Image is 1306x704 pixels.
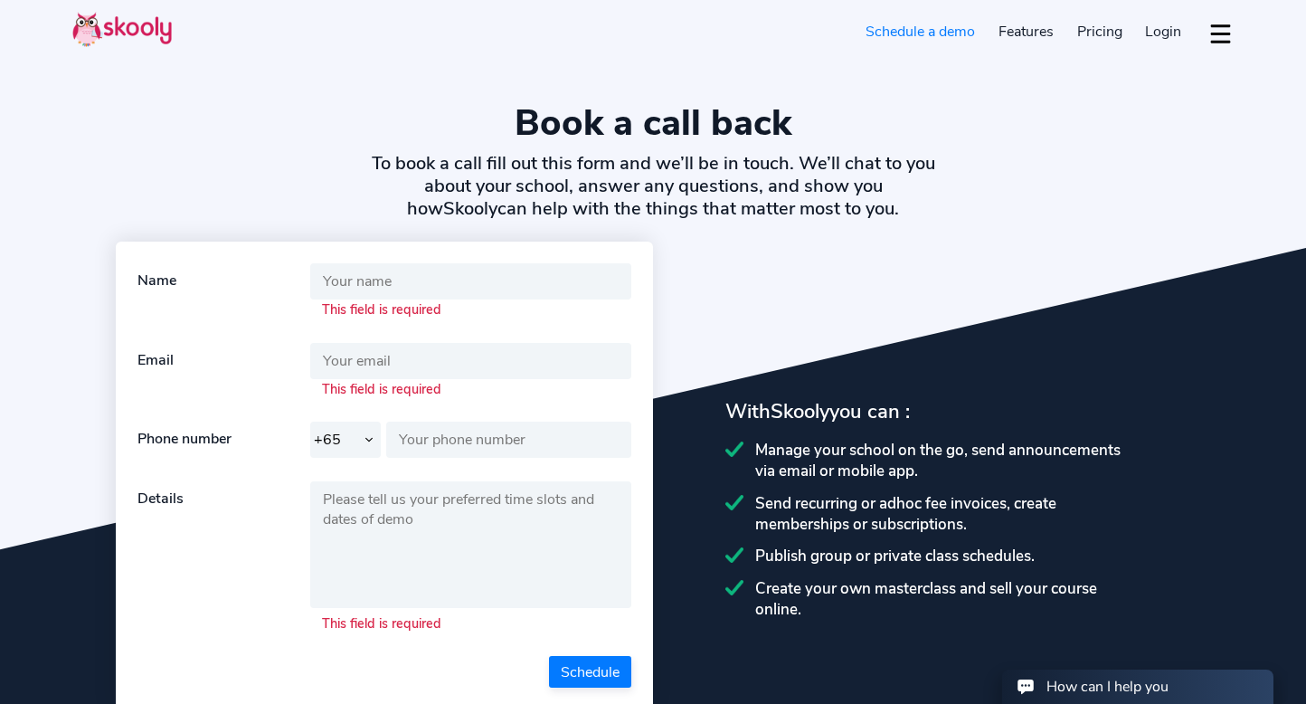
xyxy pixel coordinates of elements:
h1: Book a call back [72,101,1234,145]
input: Your name [310,263,631,300]
span: Pricing [1077,22,1122,42]
button: dropdown menu [1207,13,1234,54]
div: This field is required [310,614,453,633]
div: Name [137,263,310,319]
div: Create your own masterclass and sell your course online. [725,578,1190,620]
span: Skooly [443,196,497,221]
div: Send recurring or adhoc fee invoices, create memberships or subscriptions. [725,493,1190,535]
div: Details [137,481,310,633]
span: Skooly [771,398,829,425]
div: Manage your school on the go, send announcements via email or mobile app. [725,440,1190,481]
input: Your email [310,343,631,379]
div: With you can : [725,398,1190,425]
a: Login [1133,17,1193,46]
h2: To book a call fill out this form and we’ll be in touch. We’ll chat to you about your school, ans... [363,152,943,220]
span: Login [1145,22,1181,42]
button: Schedule [549,656,631,688]
div: This field is required [310,300,453,319]
div: This field is required [310,380,453,398]
div: Publish group or private class schedules. [725,546,1190,566]
a: Pricing [1065,17,1134,46]
div: Email [137,343,310,399]
div: Phone number [137,422,310,458]
img: Skooly [72,12,172,47]
a: Schedule a demo [855,17,988,46]
input: Your phone number [386,422,631,458]
a: Features [987,17,1065,46]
